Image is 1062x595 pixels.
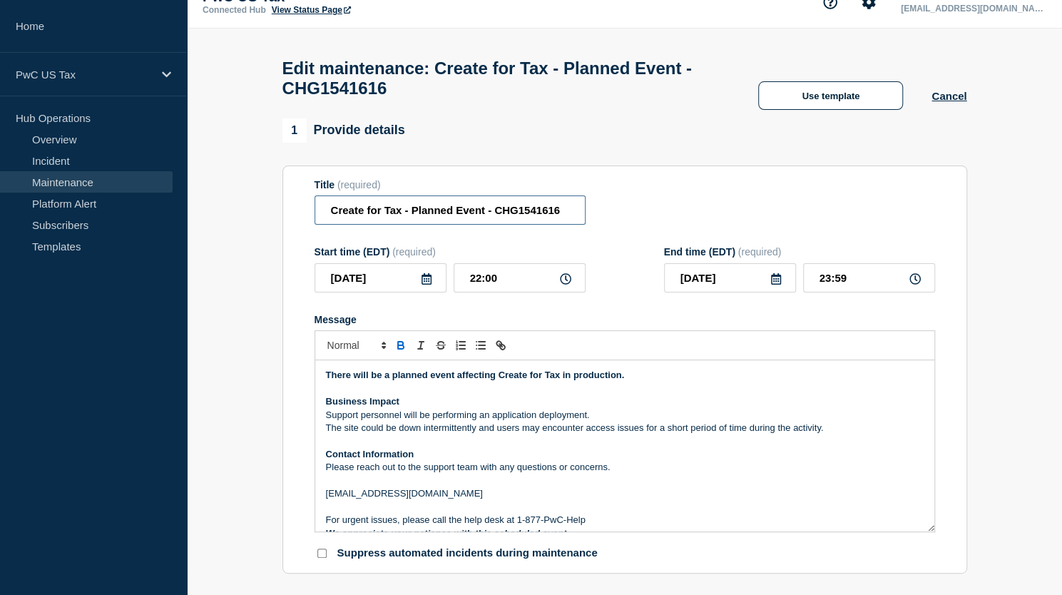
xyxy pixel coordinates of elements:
button: Cancel [931,90,966,102]
p: Connected Hub [203,5,266,15]
button: Toggle strikethrough text [431,337,451,354]
p: For urgent issues, please call the help desk at 1-877-PwC-Help [326,514,924,527]
strong: Business Impact [326,396,399,407]
a: View Status Page [272,5,351,15]
p: Support personnel will be performing an application deployment. [326,409,924,422]
div: Title [315,179,586,190]
input: Title [315,195,586,225]
button: Toggle link [491,337,511,354]
em: We appreciate your patience with this scheduled event. [326,528,569,539]
div: Message [315,360,934,532]
span: Font size [321,337,391,354]
p: [EMAIL_ADDRESS][DOMAIN_NAME] [898,4,1046,14]
button: Toggle italic text [411,337,431,354]
h1: Edit maintenance: Create for Tax - Planned Event - CHG1541616 [282,59,730,98]
span: (required) [738,246,782,258]
input: YYYY-MM-DD [315,263,446,293]
span: (required) [392,246,436,258]
div: Provide details [282,118,405,143]
p: The site could be down intermittently and users may encounter access issues for a short period of... [326,422,924,434]
span: 1 [282,118,307,143]
input: YYYY-MM-DD [664,263,796,293]
input: HH:MM [454,263,586,293]
button: Toggle bold text [391,337,411,354]
button: Toggle ordered list [451,337,471,354]
span: (required) [337,179,381,190]
p: Suppress automated incidents during maintenance [337,546,598,560]
div: End time (EDT) [664,246,935,258]
strong: Contact Information [326,449,414,459]
p: Please reach out to the support team with any questions or concerns. [326,461,924,474]
button: Toggle bulleted list [471,337,491,354]
div: Start time (EDT) [315,246,586,258]
p: [EMAIL_ADDRESS][DOMAIN_NAME] [326,487,924,500]
p: PwC US Tax [16,68,153,81]
div: Message [315,314,935,325]
button: Use template [758,81,903,110]
input: HH:MM [803,263,935,293]
input: Suppress automated incidents during maintenance [317,549,327,558]
strong: There will be a planned event affecting Create for Tax in production. [326,370,625,380]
